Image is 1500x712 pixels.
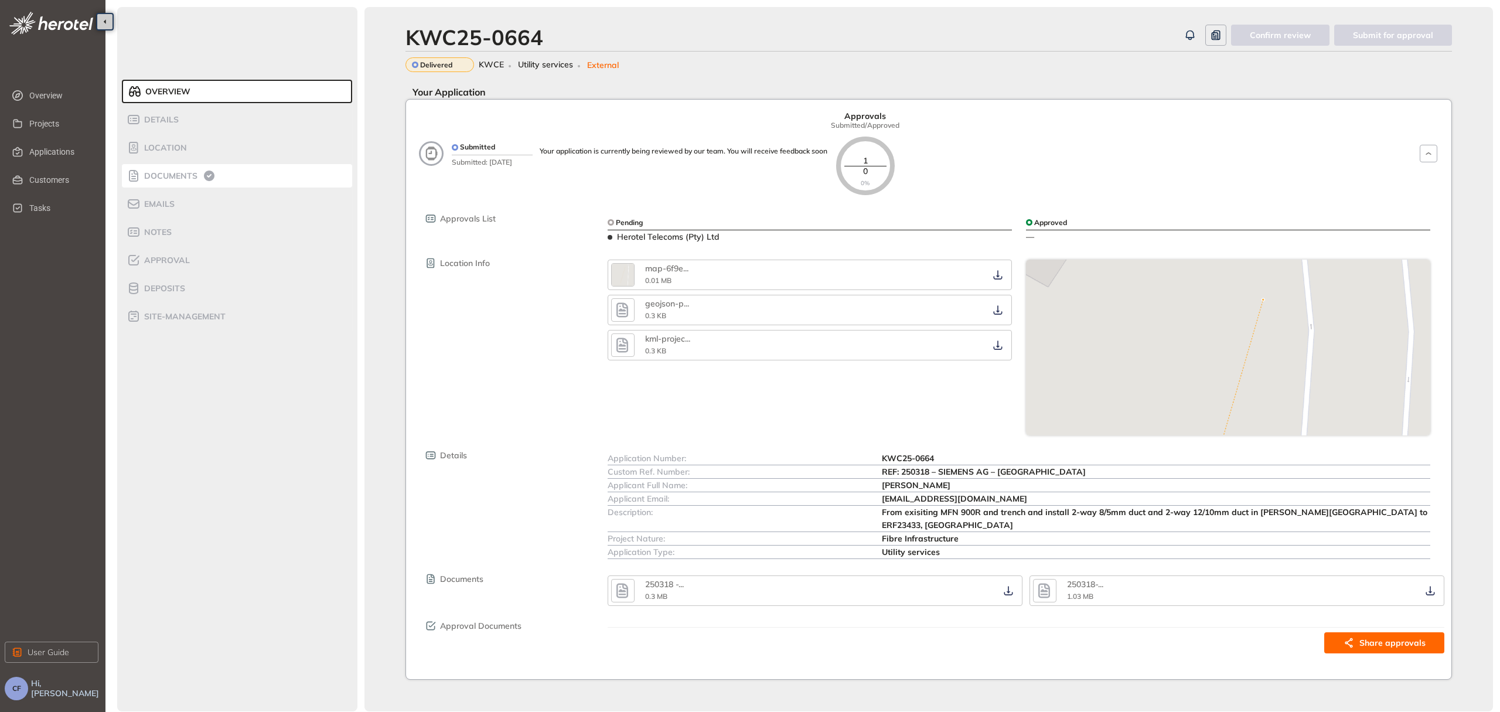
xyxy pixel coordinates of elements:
span: Approval [141,255,190,265]
span: Application Number: [608,453,686,464]
span: ... [683,263,688,274]
img: map-snapshot [1026,260,1430,579]
span: ... [685,333,690,344]
span: [EMAIL_ADDRESS][DOMAIN_NAME] [882,493,1027,504]
span: [PERSON_NAME] [882,480,950,490]
span: Projects [29,112,89,135]
span: — [1026,231,1034,242]
span: Herotel Telecoms (Pty) Ltd [617,231,720,242]
span: Overview [142,87,190,97]
span: Applications [29,140,89,163]
div: geojson-project-196f04b4-a59d-456c-86fd-ad130836ce93.geojson [645,299,692,309]
span: 0.01 MB [645,276,671,285]
span: site-management [141,312,226,322]
span: Details [141,115,179,125]
span: Applicant Email: [608,493,669,504]
div: Your application is currently being reviewed by our team. You will receive feedback soon [540,147,827,155]
span: Submitted/Approved [831,121,899,130]
span: Hi, [PERSON_NAME] [31,679,101,699]
button: Share approvals [1324,632,1444,653]
span: ... [1098,579,1103,590]
span: 0.3 KB [645,346,666,355]
span: Documents [440,574,483,584]
span: Applicant Full Name: [608,480,687,490]
div: kml-project-f4dd5f67-3f65-41d4-85d0-16f5bfe76015.kml [645,334,692,344]
span: Notes [141,227,172,237]
button: CF [5,677,28,700]
div: KWC25-0664 [405,25,543,50]
span: map-6f9e [645,263,683,274]
img: logo [9,12,93,35]
span: Approval Documents [440,621,521,631]
span: Application Type: [608,547,674,557]
span: External [587,60,619,70]
span: 250318- [1067,579,1098,590]
span: Fibre Infrastructure [882,533,959,544]
span: geojson-p [645,298,684,309]
span: From exisiting MFN 900R and trench and install 2-way 8/5mm duct and 2-way 12/10mm duct in [PERSON... [882,507,1427,530]
span: Location Info [440,258,490,268]
span: Overview [29,84,89,107]
span: Approved [1034,219,1067,227]
span: 0.3 KB [645,311,666,320]
span: 250318 - [645,579,679,590]
span: Deposits [141,284,185,294]
span: Description: [608,507,653,517]
span: Utility services [882,547,940,557]
span: Details [440,451,467,461]
span: Delivered [420,61,452,69]
span: Custom Ref. Number: [608,466,690,477]
div: map-6f9ecdc4.png [645,264,692,274]
span: Documents [141,171,197,181]
span: Project Nature: [608,533,665,544]
span: Tasks [29,196,89,220]
span: Submitted [460,143,495,151]
span: ... [679,579,684,590]
span: KWCE [479,60,504,70]
span: User Guide [28,646,69,659]
span: KWC25-0664 [882,453,934,464]
span: 1.03 MB [1067,592,1093,601]
span: Utility services [518,60,573,70]
span: 0% [861,180,870,187]
span: Approvals List [440,214,496,224]
span: kml-projec [645,333,685,344]
span: Approvals [844,111,886,121]
button: User Guide [5,642,98,663]
span: Location [141,143,187,153]
span: Emails [141,199,175,209]
span: Share approvals [1359,636,1426,649]
span: 0.3 MB [645,592,667,601]
span: Submitted: [DATE] [452,155,533,166]
div: 250318 - Telcos.pdf [645,580,692,590]
span: REF: 250318 – SIEMENS AG – [GEOGRAPHIC_DATA] [882,466,1086,477]
span: ... [684,298,689,309]
span: Pending [616,219,643,227]
div: 250318-WL-01.pdf [1067,580,1114,590]
span: CF [12,684,21,693]
span: Customers [29,168,89,192]
span: Your Application [405,86,486,98]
